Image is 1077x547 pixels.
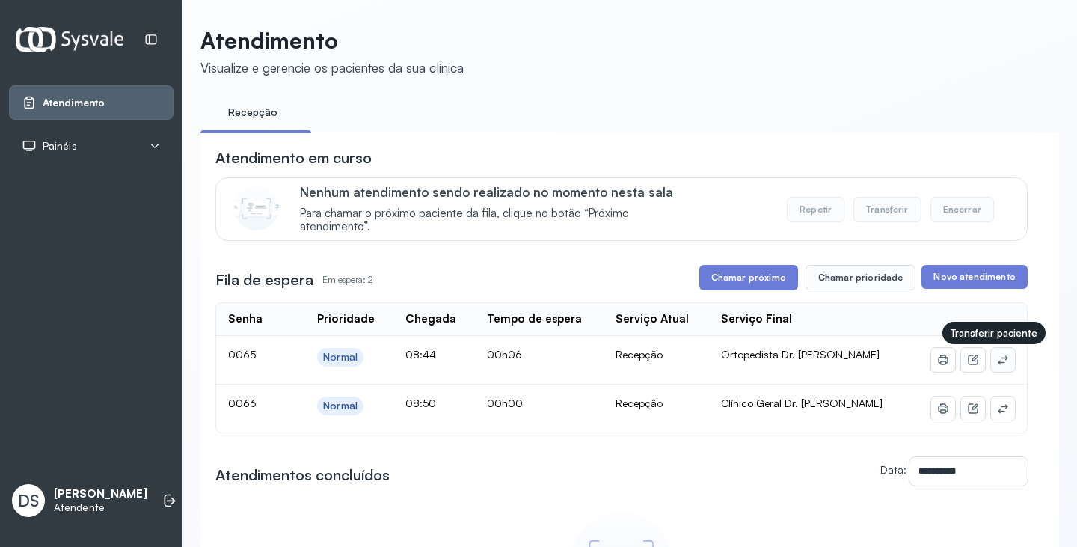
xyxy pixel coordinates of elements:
span: 08:44 [405,348,436,361]
p: Atendimento [200,27,464,54]
div: Recepção [616,397,697,410]
button: Repetir [787,197,844,222]
span: 0065 [228,348,256,361]
img: Logotipo do estabelecimento [16,27,123,52]
p: Em espera: 2 [322,269,373,290]
div: Serviço Final [721,312,792,326]
span: Para chamar o próximo paciente da fila, clique no botão “Próximo atendimento”. [300,207,696,235]
div: Senha [228,312,263,326]
button: Chamar próximo [699,265,798,290]
span: 0066 [228,397,257,409]
span: 00h06 [487,348,522,361]
span: Painéis [43,140,77,153]
button: Encerrar [930,197,994,222]
div: Normal [323,400,358,412]
p: Atendente [54,501,147,514]
label: Data: [880,463,906,476]
a: Atendimento [22,95,161,110]
p: [PERSON_NAME] [54,487,147,501]
span: 08:50 [405,397,436,409]
div: Chegada [405,312,456,326]
button: Novo atendimento [921,265,1027,289]
span: Clínico Geral Dr. [PERSON_NAME] [721,397,883,409]
p: Nenhum atendimento sendo realizado no momento nesta sala [300,184,696,200]
a: Recepção [200,100,305,125]
div: Visualize e gerencie os pacientes da sua clínica [200,60,464,76]
h3: Atendimento em curso [215,147,372,168]
button: Chamar prioridade [806,265,916,290]
button: Transferir [853,197,921,222]
span: Atendimento [43,97,105,109]
span: 00h00 [487,397,523,409]
img: Imagem de CalloutCard [234,186,279,230]
div: Serviço Atual [616,312,689,326]
h3: Fila de espera [215,269,313,290]
span: Ortopedista Dr. [PERSON_NAME] [721,348,880,361]
h3: Atendimentos concluídos [215,465,390,486]
div: Tempo de espera [487,312,582,326]
div: Recepção [616,348,697,361]
div: Prioridade [317,312,375,326]
div: Normal [323,351,358,364]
